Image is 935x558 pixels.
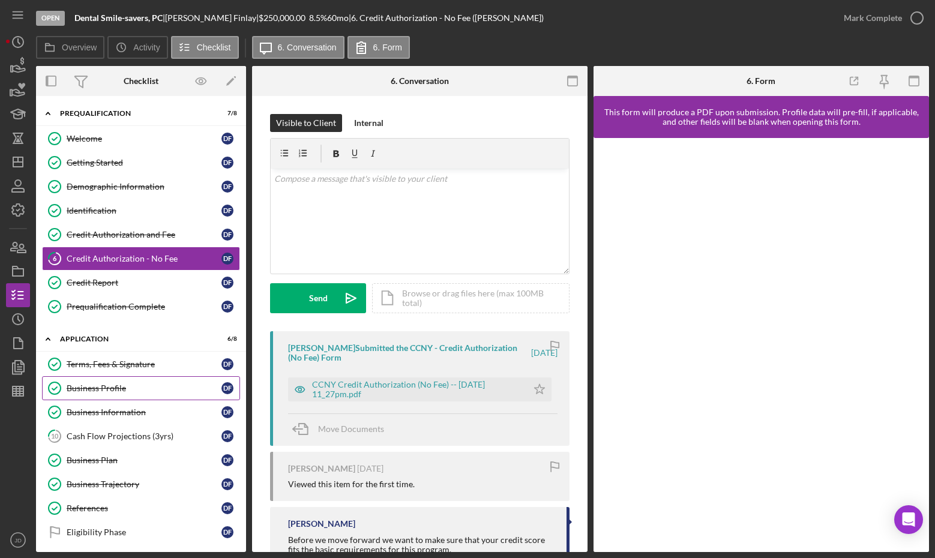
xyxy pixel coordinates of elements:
[67,431,221,441] div: Cash Flow Projections (3yrs)
[133,43,160,52] label: Activity
[42,472,240,496] a: Business TrajectoryDF
[197,43,231,52] label: Checklist
[67,278,221,287] div: Credit Report
[288,479,415,489] div: Viewed this item for the first time.
[67,230,221,239] div: Credit Authorization and Fee
[221,205,233,217] div: D F
[221,382,233,394] div: D F
[67,503,221,513] div: References
[270,114,342,132] button: Visible to Client
[42,352,240,376] a: Terms, Fees & SignatureDF
[832,6,929,30] button: Mark Complete
[67,383,221,393] div: Business Profile
[349,13,544,23] div: | 6. Credit Authorization - No Fee ([PERSON_NAME])
[348,114,389,132] button: Internal
[221,430,233,442] div: D F
[221,253,233,265] div: D F
[312,380,522,399] div: CCNY Credit Authorization (No Fee) -- [DATE] 11_27pm.pdf
[42,151,240,175] a: Getting StartedDF
[844,6,902,30] div: Mark Complete
[107,36,167,59] button: Activity
[53,254,57,262] tspan: 6
[221,526,233,538] div: D F
[221,157,233,169] div: D F
[606,150,918,540] iframe: Lenderfit form
[67,302,221,311] div: Prequalification Complete
[42,223,240,247] a: Credit Authorization and FeeDF
[42,199,240,223] a: IdentificationDF
[51,432,59,440] tspan: 10
[60,335,207,343] div: Application
[74,13,163,23] b: Dental Smile-savers, PC
[67,254,221,263] div: Credit Authorization - No Fee
[221,181,233,193] div: D F
[62,43,97,52] label: Overview
[221,229,233,241] div: D F
[531,348,558,358] time: 2025-08-21 03:27
[215,335,237,343] div: 6 / 8
[600,107,923,127] div: This form will produce a PDF upon submission. Profile data will pre-fill, if applicable, and othe...
[42,271,240,295] a: Credit ReportDF
[124,76,158,86] div: Checklist
[67,455,221,465] div: Business Plan
[288,377,552,401] button: CCNY Credit Authorization (No Fee) -- [DATE] 11_27pm.pdf
[252,36,344,59] button: 6. Conversation
[221,301,233,313] div: D F
[67,479,221,489] div: Business Trajectory
[67,182,221,191] div: Demographic Information
[42,295,240,319] a: Prequalification CompleteDF
[42,400,240,424] a: Business InformationDF
[42,424,240,448] a: 10Cash Flow Projections (3yrs)DF
[42,127,240,151] a: WelcomeDF
[42,175,240,199] a: Demographic InformationDF
[67,134,221,143] div: Welcome
[259,13,309,23] div: $250,000.00
[67,206,221,215] div: Identification
[215,110,237,117] div: 7 / 8
[14,537,22,544] text: JD
[276,114,336,132] div: Visible to Client
[278,43,337,52] label: 6. Conversation
[60,110,207,117] div: Prequalification
[221,358,233,370] div: D F
[391,76,449,86] div: 6. Conversation
[221,277,233,289] div: D F
[327,13,349,23] div: 60 mo
[309,283,328,313] div: Send
[270,283,366,313] button: Send
[67,359,221,369] div: Terms, Fees & Signature
[747,76,775,86] div: 6. Form
[221,133,233,145] div: D F
[347,36,410,59] button: 6. Form
[67,407,221,417] div: Business Information
[309,13,327,23] div: 8.5 %
[221,478,233,490] div: D F
[42,520,240,544] a: Eligibility PhaseDF
[42,247,240,271] a: 6Credit Authorization - No FeeDF
[221,502,233,514] div: D F
[288,519,355,529] div: [PERSON_NAME]
[36,11,65,26] div: Open
[67,527,221,537] div: Eligibility Phase
[354,114,383,132] div: Internal
[288,464,355,473] div: [PERSON_NAME]
[67,158,221,167] div: Getting Started
[36,36,104,59] button: Overview
[221,454,233,466] div: D F
[288,343,529,362] div: [PERSON_NAME] Submitted the CCNY - Credit Authorization (No Fee) Form
[165,13,259,23] div: [PERSON_NAME] Finlay |
[42,448,240,472] a: Business PlanDF
[74,13,165,23] div: |
[318,424,384,434] span: Move Documents
[221,406,233,418] div: D F
[288,535,555,554] div: Before we move forward we want to make sure that your credit score fits the basic requirements fo...
[357,464,383,473] time: 2025-08-21 03:26
[288,414,396,444] button: Move Documents
[42,496,240,520] a: ReferencesDF
[171,36,239,59] button: Checklist
[42,376,240,400] a: Business ProfileDF
[894,505,923,534] div: Open Intercom Messenger
[6,528,30,552] button: JD
[373,43,402,52] label: 6. Form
